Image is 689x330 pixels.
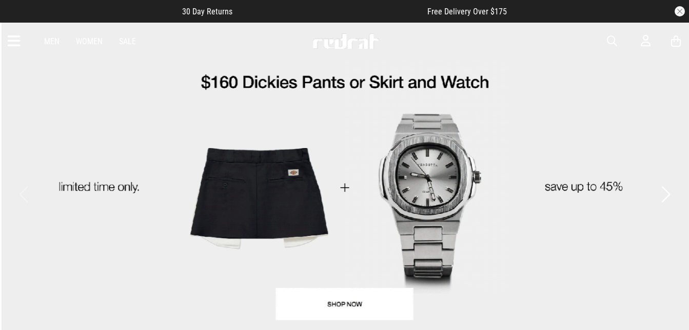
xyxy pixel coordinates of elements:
span: Free Delivery Over $175 [427,7,507,16]
img: Redrat logo [312,33,380,49]
button: Next slide [659,183,673,206]
span: 30 Day Returns [182,7,232,16]
iframe: Customer reviews powered by Trustpilot [253,6,407,16]
button: Previous slide [16,183,30,206]
a: Sale [119,36,136,46]
a: Women [76,36,103,46]
a: Men [44,36,60,46]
